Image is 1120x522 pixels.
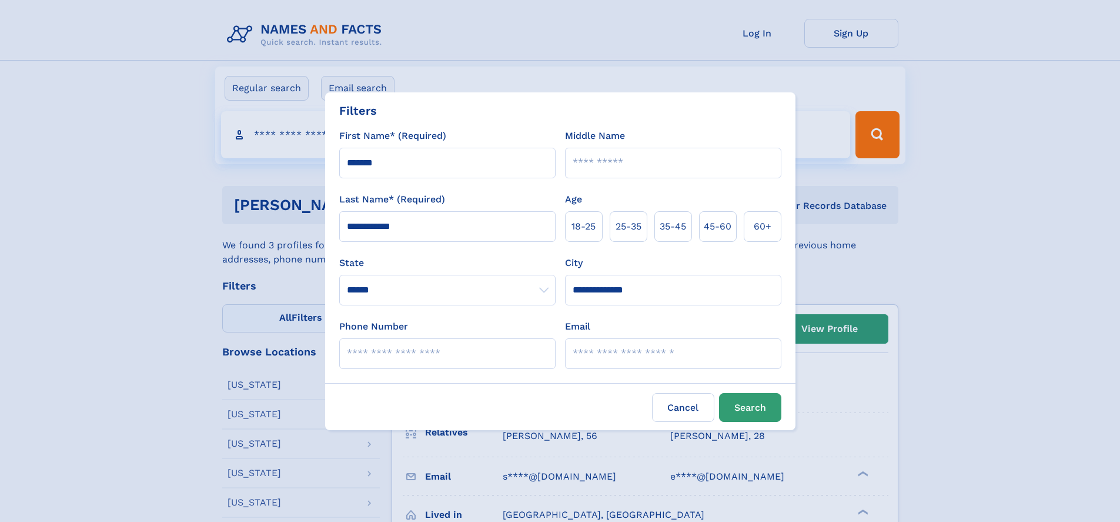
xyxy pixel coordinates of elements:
label: First Name* (Required) [339,129,446,143]
div: Filters [339,102,377,119]
label: City [565,256,583,270]
span: 18‑25 [571,220,596,234]
span: 45‑60 [704,220,731,234]
label: Cancel [652,393,714,422]
label: Email [565,320,590,334]
span: 35‑45 [660,220,686,234]
label: State [339,256,556,270]
label: Age [565,192,582,207]
label: Middle Name [565,129,625,143]
span: 60+ [754,220,771,234]
label: Phone Number [339,320,408,334]
button: Search [719,393,781,422]
span: 25‑35 [616,220,641,234]
label: Last Name* (Required) [339,192,445,207]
